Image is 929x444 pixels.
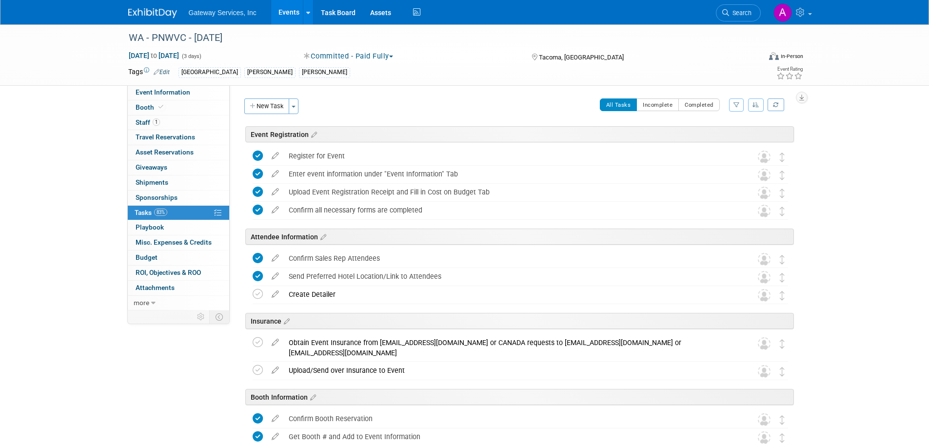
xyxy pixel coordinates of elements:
[136,253,158,261] span: Budget
[284,268,738,285] div: Send Preferred Hotel Location/Link to Attendees
[128,206,229,220] a: Tasks83%
[758,289,771,302] img: Unassigned
[136,223,164,231] span: Playbook
[780,433,785,443] i: Move task
[128,145,229,160] a: Asset Reservations
[716,4,761,21] a: Search
[193,310,210,323] td: Personalize Event Tab Strip
[780,339,785,348] i: Move task
[128,296,229,310] a: more
[267,366,284,375] a: edit
[284,410,738,427] div: Confirm Booth Reservation
[308,392,316,402] a: Edit sections
[758,151,771,163] img: Unassigned
[153,118,160,126] span: 1
[149,52,158,59] span: to
[636,98,679,111] button: Incomplete
[244,67,296,77] div: [PERSON_NAME]
[136,284,175,291] span: Attachments
[284,166,738,182] div: Enter event information under "Event Information" Tab
[284,184,738,200] div: Upload Event Registration Receipt and Fill in Cost on Budget Tab
[758,413,771,426] img: Unassigned
[189,9,257,17] span: Gateway Services, Inc
[284,286,738,303] div: Create Detailer
[128,251,229,265] a: Budget
[128,85,229,100] a: Event Information
[729,9,751,17] span: Search
[769,52,779,60] img: Format-Inperson.png
[128,281,229,295] a: Attachments
[136,193,178,201] span: Sponsorships
[281,316,290,326] a: Edit sections
[136,133,195,141] span: Travel Reservations
[267,432,284,441] a: edit
[267,338,284,347] a: edit
[284,202,738,218] div: Confirm all necessary forms are completed
[780,53,803,60] div: In-Person
[136,148,194,156] span: Asset Reservations
[128,100,229,115] a: Booth
[158,104,163,110] i: Booth reservation complete
[300,51,397,61] button: Committed - Paid Fully
[758,365,771,378] img: Unassigned
[773,3,792,22] img: Alyson Evans
[267,152,284,160] a: edit
[128,51,179,60] span: [DATE] [DATE]
[128,220,229,235] a: Playbook
[128,130,229,145] a: Travel Reservations
[154,209,167,216] span: 83%
[267,272,284,281] a: edit
[136,103,165,111] span: Booth
[128,67,170,78] td: Tags
[758,253,771,266] img: Unassigned
[128,116,229,130] a: Staff1
[244,98,289,114] button: New Task
[128,266,229,280] a: ROI, Objectives & ROO
[780,255,785,264] i: Move task
[758,205,771,217] img: Unassigned
[136,238,212,246] span: Misc. Expenses & Credits
[309,129,317,139] a: Edit sections
[134,299,149,307] span: more
[267,170,284,178] a: edit
[780,273,785,282] i: Move task
[780,367,785,376] i: Move task
[758,169,771,181] img: Unassigned
[267,290,284,299] a: edit
[128,160,229,175] a: Giveaways
[267,188,284,196] a: edit
[776,67,803,72] div: Event Rating
[245,313,794,329] div: Insurance
[703,51,804,65] div: Event Format
[539,54,624,61] span: Tacoma, [GEOGRAPHIC_DATA]
[780,189,785,198] i: Move task
[154,69,170,76] a: Edit
[758,187,771,199] img: Unassigned
[136,269,201,276] span: ROI, Objectives & ROO
[299,67,350,77] div: [PERSON_NAME]
[600,98,637,111] button: All Tasks
[245,229,794,245] div: Attendee Information
[780,415,785,425] i: Move task
[768,98,784,111] a: Refresh
[128,8,177,18] img: ExhibitDay
[128,175,229,190] a: Shipments
[780,291,785,300] i: Move task
[245,389,794,405] div: Booth Information
[267,206,284,214] a: edit
[780,207,785,216] i: Move task
[318,232,326,241] a: Edit sections
[758,337,771,350] img: Unassigned
[136,163,167,171] span: Giveaways
[284,362,738,379] div: Upload/Send over Insurance to Event
[780,153,785,162] i: Move task
[284,148,738,164] div: Register for Event
[135,209,167,216] span: Tasks
[136,178,168,186] span: Shipments
[125,29,746,47] div: WA - PNWVC - [DATE]
[128,191,229,205] a: Sponsorships
[136,118,160,126] span: Staff
[178,67,241,77] div: [GEOGRAPHIC_DATA]
[128,235,229,250] a: Misc. Expenses & Credits
[780,171,785,180] i: Move task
